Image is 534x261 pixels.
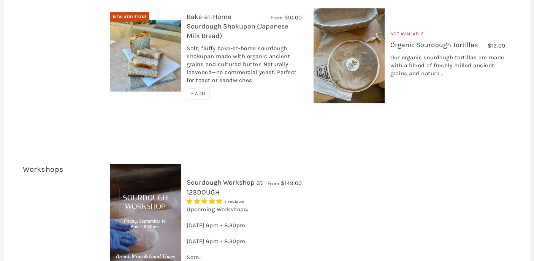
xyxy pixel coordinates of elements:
img: Organic Sourdough Tortillas [314,8,385,103]
a: Sourdough Workshop at 123DOUGH [187,178,263,196]
span: From [271,14,282,21]
div: Soft, fluffy bake-at-home sourdough shokupan made with organic ancient grains and cultured butter... [187,44,302,88]
div: New Addition! [110,12,149,22]
div: Our organic sourdough tortillas are made with a blend of freshly milled ancient grains and natura... [390,54,505,81]
span: $149.00 [281,180,302,187]
span: $10.00 [284,14,302,21]
a: Organic Sourdough Tortillas [390,41,478,49]
h3: 1 item [23,164,104,186]
a: Bake-at-Home Sourdough Shokupan (Japanese Milk Bread) [187,13,288,40]
div: + ADD [187,88,210,100]
span: 3 reviews [224,199,244,204]
span: + ADD [191,90,206,97]
img: Bake-at-Home Sourdough Shokupan (Japanese Milk Bread) [110,20,181,92]
span: 5.00 stars [187,198,224,205]
span: From [268,180,279,187]
a: Workshops [23,165,64,174]
span: $12.00 [488,42,505,49]
div: Not Available [390,30,505,41]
